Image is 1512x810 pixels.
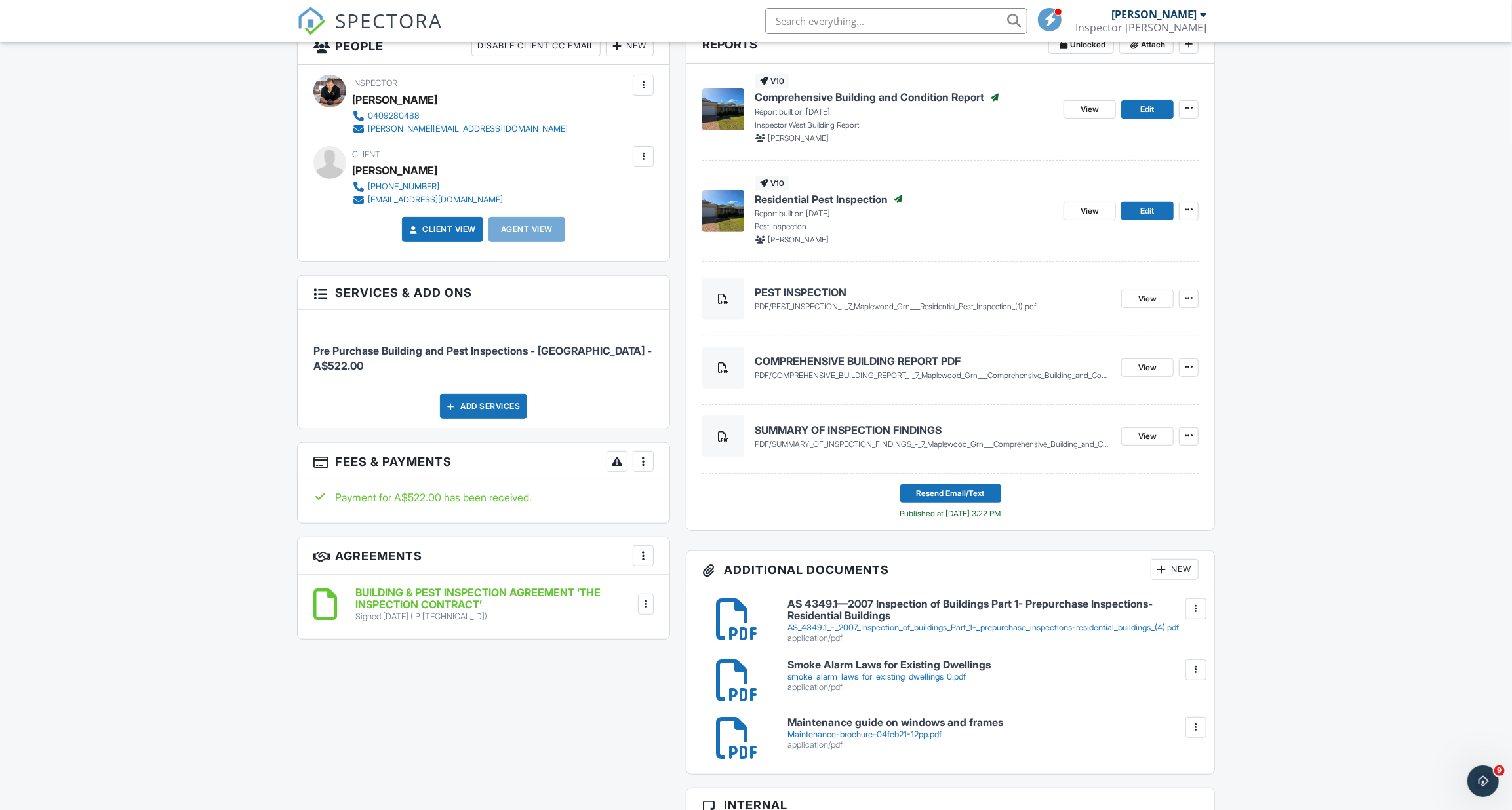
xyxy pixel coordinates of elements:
[368,195,503,205] div: [EMAIL_ADDRESS][DOMAIN_NAME]
[1494,765,1505,776] span: 9
[313,344,652,372] span: Pre Purchase Building and Pest Inspections - [GEOGRAPHIC_DATA] - A$522.00
[368,124,568,134] div: [PERSON_NAME][EMAIL_ADDRESS][DOMAIN_NAME]
[787,729,1199,740] div: Maintenance-brochure-04feb21-12pp.pdf
[787,598,1199,621] h6: AS 4349.1—2007 Inspection of Buildings Part 1- Prepurchase Inspections-Residential Buildings
[787,633,1199,644] div: application/pdf
[787,598,1199,644] a: AS 4349.1—2007 Inspection of Buildings Part 1- Prepurchase Inspections-Residential Buildings AS_4...
[787,659,1199,671] h6: Smoke Alarm Laws for Existing Dwellings
[352,161,437,180] div: [PERSON_NAME]
[355,587,635,610] h6: BUILDING & PEST INSPECTION AGREEMENT ‘THE INSPECTION CONTRACT’
[352,193,503,206] a: [EMAIL_ADDRESS][DOMAIN_NAME]
[686,551,1214,588] h3: Additional Documents
[352,90,437,109] div: [PERSON_NAME]
[787,672,1199,682] div: smoke_alarm_laws_for_existing_dwellings_0.pdf
[787,717,1199,729] h6: Maintenance guide on windows and frames
[298,537,669,575] h3: Agreements
[352,78,397,88] span: Inspector
[313,320,654,383] li: Service: Pre Purchase Building and Pest Inspections - Perth
[352,123,568,136] a: [PERSON_NAME][EMAIL_ADDRESS][DOMAIN_NAME]
[355,611,635,622] div: Signed [DATE] (IP [TECHNICAL_ID])
[787,740,1199,750] div: application/pdf
[352,109,568,123] a: 0409280488
[765,8,1027,34] input: Search everything...
[606,35,654,56] div: New
[787,623,1199,633] div: AS_4349.1_-_2007_Inspection_of_buildings_Part_1-_prepurchase_inspections-residential_buildings_(4...
[297,7,326,35] img: The Best Home Inspection Software - Spectora
[352,149,380,159] span: Client
[787,717,1199,750] a: Maintenance guide on windows and frames Maintenance-brochure-04feb21-12pp.pdf application/pdf
[298,443,669,480] h3: Fees & Payments
[1111,8,1197,21] div: [PERSON_NAME]
[298,276,669,310] h3: Services & Add ons
[440,394,527,419] div: Add Services
[298,28,669,65] h3: People
[335,7,443,34] span: SPECTORA
[471,35,601,56] div: Disable Client CC Email
[787,659,1199,693] a: Smoke Alarm Laws for Existing Dwellings smoke_alarm_laws_for_existing_dwellings_0.pdf application...
[355,587,635,622] a: BUILDING & PEST INSPECTION AGREEMENT ‘THE INSPECTION CONTRACT’ Signed [DATE] (IP [TECHNICAL_ID])
[352,180,503,193] a: [PHONE_NUMBER]
[787,682,1199,693] div: application/pdf
[297,18,443,45] a: SPECTORA
[368,182,439,192] div: [PHONE_NUMBER]
[1151,559,1199,580] div: New
[1467,765,1499,797] iframe: Intercom live chat
[1075,21,1206,34] div: Inspector West
[313,490,654,505] div: Payment for A$522.00 has been received.
[407,223,476,236] a: Client View
[368,111,420,121] div: 0409280488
